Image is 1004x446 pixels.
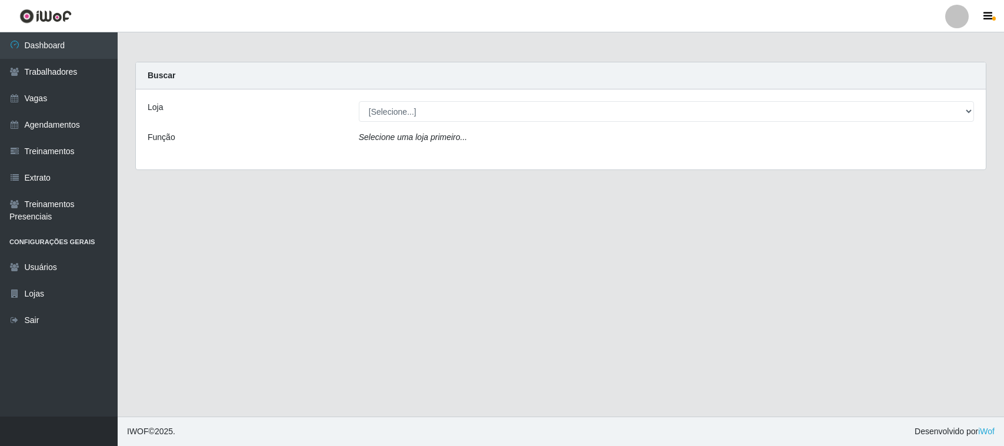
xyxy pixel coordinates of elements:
[148,131,175,144] label: Função
[148,101,163,114] label: Loja
[148,71,175,80] strong: Buscar
[127,425,175,438] span: © 2025 .
[359,132,467,142] i: Selecione uma loja primeiro...
[978,427,995,436] a: iWof
[915,425,995,438] span: Desenvolvido por
[19,9,72,24] img: CoreUI Logo
[127,427,149,436] span: IWOF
